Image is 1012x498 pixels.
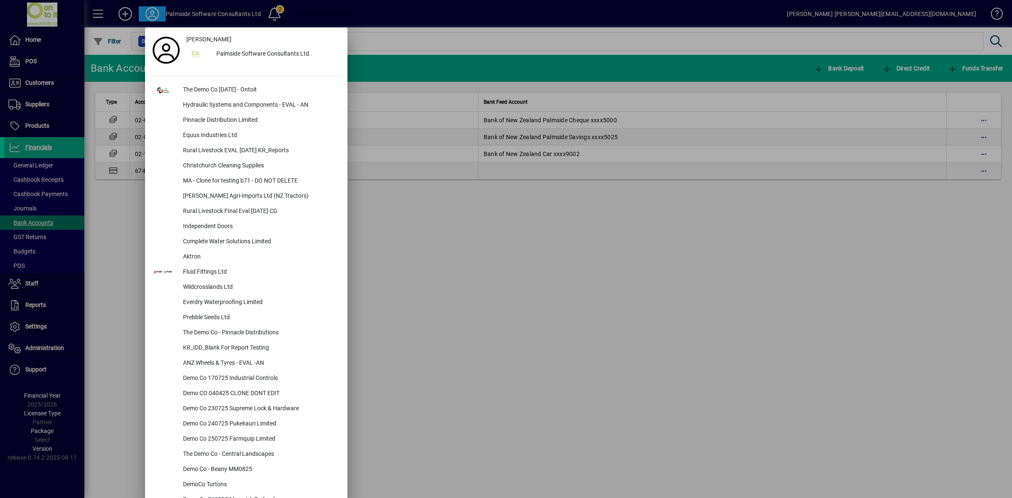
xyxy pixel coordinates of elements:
[149,462,343,477] button: Demo Co - Beany MM0825
[149,371,343,386] button: Demo Co 170725 Industrial Controls
[149,83,343,98] button: The Demo Co [DATE] - Ontoit
[176,371,343,386] div: Demo Co 170725 Industrial Controls
[176,310,343,326] div: Prebble Seeds Ltd
[149,295,343,310] button: Everdry Waterproofing Limited
[183,47,343,62] button: Palmside Software Consultants Ltd
[176,143,343,159] div: Rural Livestock EVAL [DATE] KR_Reports
[176,128,343,143] div: Equus Industries Ltd
[176,159,343,174] div: Christchurch Cleaning Supplies
[149,219,343,234] button: Independent Doors
[176,204,343,219] div: Rural Livestock FInal Eval [DATE] CG
[176,113,343,128] div: Pinnacle Distribution Limited
[176,417,343,432] div: Demo Co 240725 Pukekauri Limited
[176,265,343,280] div: Fluid Fittings Ltd
[183,32,343,47] a: [PERSON_NAME]
[186,35,231,44] span: [PERSON_NAME]
[176,432,343,447] div: Demo Co 250725 Farmquip Limited
[149,234,343,250] button: Complete Water Solutions Limited
[176,356,343,371] div: ANZ Wheels & Tyres - EVAL -AN
[176,174,343,189] div: MA - Clone for testing b71 - DO NOT DELETE
[210,47,343,62] div: Palmside Software Consultants Ltd
[149,189,343,204] button: [PERSON_NAME] Agri-Imports Ltd (NZ Tractors)
[176,250,343,265] div: Aktron
[176,386,343,401] div: Demo CO 040425 CLONE DONT EDIT
[149,401,343,417] button: Demo Co 230725 Supreme Lock & Hardware
[149,174,343,189] button: MA - Clone for testing b71 - DO NOT DELETE
[176,98,343,113] div: Hydraulic Systems and Components - EVAL - AN
[176,280,343,295] div: Wildcrosslands Ltd
[176,477,343,493] div: DemoCo Turtons
[149,356,343,371] button: ANZ Wheels & Tyres - EVAL -AN
[149,143,343,159] button: Rural Livestock EVAL [DATE] KR_Reports
[176,401,343,417] div: Demo Co 230725 Supreme Lock & Hardware
[176,447,343,462] div: The Demo Co - Central Landscapes
[176,219,343,234] div: Independent Doors
[149,280,343,295] button: Wildcrosslands Ltd
[149,310,343,326] button: Prebble Seeds Ltd
[176,83,343,98] div: The Demo Co [DATE] - Ontoit
[176,462,343,477] div: Demo Co - Beany MM0825
[176,295,343,310] div: Everdry Waterproofing Limited
[149,98,343,113] button: Hydraulic Systems and Components - EVAL - AN
[149,386,343,401] button: Demo CO 040425 CLONE DONT EDIT
[176,326,343,341] div: The Demo Co - Pinnacle Distributions
[149,341,343,356] button: KR_IDD_Blank For Report Testing
[149,432,343,447] button: Demo Co 250725 Farmquip Limited
[176,189,343,204] div: [PERSON_NAME] Agri-Imports Ltd (NZ Tractors)
[149,128,343,143] button: Equus Industries Ltd
[149,204,343,219] button: Rural Livestock FInal Eval [DATE] CG
[149,159,343,174] button: Christchurch Cleaning Supplies
[149,447,343,462] button: The Demo Co - Central Landscapes
[149,326,343,341] button: The Demo Co - Pinnacle Distributions
[149,417,343,432] button: Demo Co 240725 Pukekauri Limited
[176,341,343,356] div: KR_IDD_Blank For Report Testing
[176,234,343,250] div: Complete Water Solutions Limited
[149,265,343,280] button: Fluid Fittings Ltd
[149,250,343,265] button: Aktron
[149,43,183,58] a: Profile
[149,113,343,128] button: Pinnacle Distribution Limited
[149,477,343,493] button: DemoCo Turtons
